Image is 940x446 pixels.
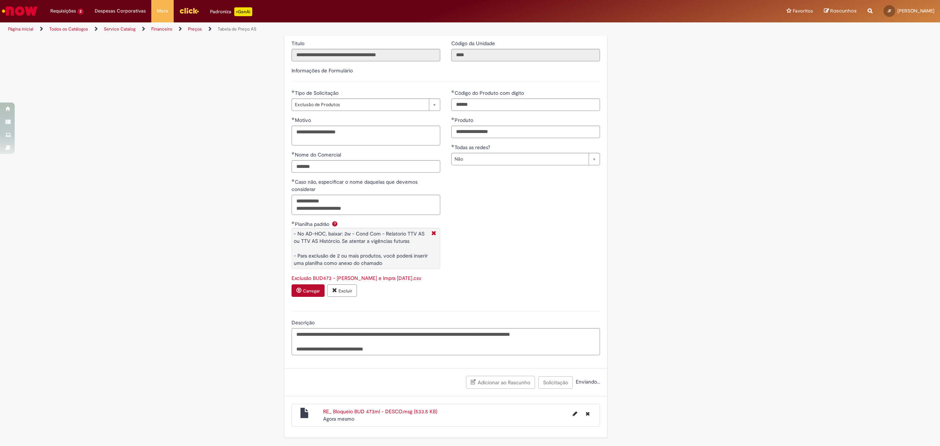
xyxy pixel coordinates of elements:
[292,179,417,193] span: Caso não, especificar o nome daquelas que devemos considerar
[8,26,33,32] a: Página inicial
[451,126,600,138] input: Produto
[292,195,440,215] textarea: Caso não, especificar o nome daquelas que devemos considerar
[887,8,891,13] span: JF
[581,408,594,420] button: Excluir RE_ Bloqueio BUD 473ml - DESCO.msg
[574,378,600,385] span: Enviando...
[77,8,84,15] span: 2
[95,7,146,15] span: Despesas Corporativas
[292,179,295,182] span: Obrigatório Preenchido
[323,416,354,422] time: 29/09/2025 11:22:06
[210,7,252,16] div: Padroniza
[451,144,455,147] span: Obrigatório Preenchido
[339,288,352,294] small: Excluir
[104,26,135,32] a: Service Catalog
[323,408,437,415] a: RE_ Bloqueio BUD 473ml - DESCO.msg (533.5 KB)
[830,7,857,14] span: Rascunhos
[151,26,172,32] a: Financeiro
[292,328,600,356] textarea: Descrição
[292,319,316,326] span: Descrição
[292,160,440,173] input: Nome do Comercial
[292,40,306,47] label: Somente leitura - Título
[568,408,582,420] button: Editar nome de arquivo RE_ Bloqueio BUD 473ml - DESCO.msg
[292,117,295,120] span: Obrigatório Preenchido
[295,117,312,123] span: Motivo
[234,7,252,16] p: +GenAi
[793,7,813,15] span: Favoritos
[49,26,88,32] a: Todos os Catálogos
[295,90,340,96] span: Tipo de Solicitação
[295,221,331,227] span: Planilha padrão
[292,284,325,297] button: Carregar anexo de Planilha padrão Required
[451,98,600,111] input: Código do Produto com digito
[451,117,455,120] span: Obrigatório Preenchido
[292,90,295,93] span: Obrigatório Preenchido
[455,153,585,165] span: Não
[295,99,425,111] span: Exclusão de Produtos
[897,8,934,14] span: [PERSON_NAME]
[451,90,455,93] span: Obrigatório Preenchido
[323,416,354,422] span: Agora mesmo
[6,22,621,36] ul: Trilhas de página
[292,221,295,224] span: Obrigatório Preenchido
[188,26,202,32] a: Preços
[157,7,168,15] span: More
[292,126,440,146] textarea: Motivo
[303,288,320,294] small: Carregar
[451,40,496,47] label: Somente leitura - Código da Unidade
[50,7,76,15] span: Requisições
[292,275,422,281] a: Download de Exclusão BUD473 - Imec Atacado e Impra 26.09.25.csv
[330,221,339,227] span: Ajuda para Planilha padrão
[455,144,492,151] span: Todas as redes?
[295,151,343,158] span: Nome do Comercial
[179,5,199,16] img: click_logo_yellow_360x200.png
[824,8,857,15] a: Rascunhos
[292,49,440,61] input: Título
[292,67,353,74] label: Informações de Formulário
[292,152,295,155] span: Obrigatório Preenchido
[430,230,438,238] i: Fechar More information Por question_anexo_obrigatorio_exclusao_produto
[218,26,256,32] a: Tabela de Preço AS
[1,4,39,18] img: ServiceNow
[451,49,600,61] input: Código da Unidade
[327,284,357,297] button: Excluir anexo Exclusão BUD473 - Imec Atacado e Impra 26.09.25.csv
[455,90,525,96] span: Código do Produto com digito
[455,117,475,123] span: Produto
[294,230,428,266] span: - No AD-HOC, baixar: 2w - Cond Com - Relatorio TTV AS ou TTV AS Histórcio. Se atentar a vigências...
